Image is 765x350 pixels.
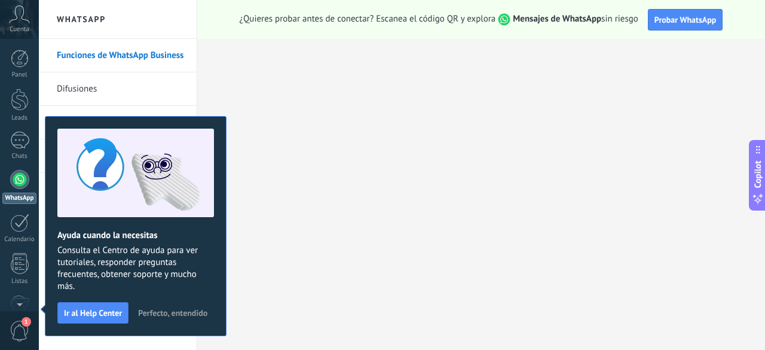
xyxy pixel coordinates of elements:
button: Probar WhatsApp [648,9,723,31]
h2: Ayuda cuando la necesitas [57,230,214,241]
button: Perfecto, entendido [133,304,213,322]
div: Chats [2,153,37,160]
li: Plantillas [39,106,197,139]
span: Consulta el Centro de ayuda para ver tutoriales, responder preguntas frecuentes, obtener soporte ... [57,245,214,293]
button: Ir al Help Center [57,302,128,324]
div: Listas [2,278,37,285]
span: 1 [22,317,31,327]
div: Panel [2,71,37,79]
strong: Mensajes de WhatsApp [513,13,601,25]
a: Plantillas [57,106,185,139]
a: Funciones de WhatsApp Business [57,39,185,72]
div: WhatsApp [2,193,36,204]
li: Difusiones [39,72,197,106]
div: Calendario [2,236,37,244]
li: Funciones de WhatsApp Business [39,39,197,72]
div: Leads [2,114,37,122]
span: Probar WhatsApp [654,14,717,25]
a: Difusiones [57,72,185,106]
span: ¿Quieres probar antes de conectar? Escanea el código QR y explora sin riesgo [240,13,638,26]
span: Cuenta [10,26,29,34]
span: Copilot [752,160,764,188]
span: Perfecto, entendido [138,309,207,317]
span: Ir al Help Center [64,309,122,317]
